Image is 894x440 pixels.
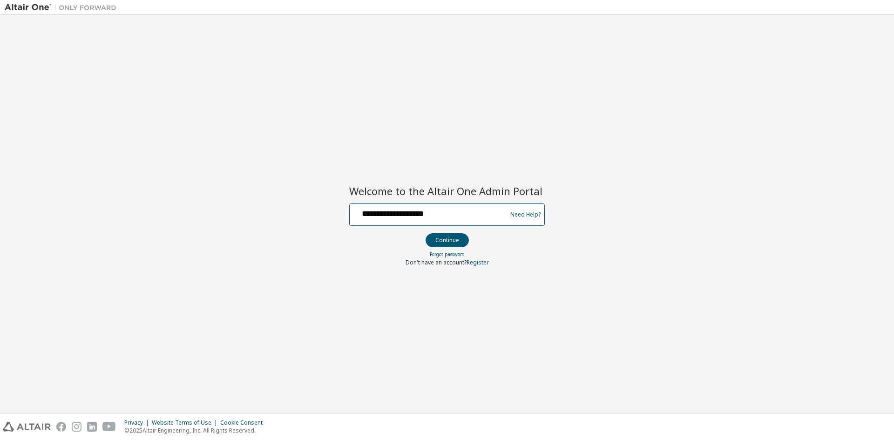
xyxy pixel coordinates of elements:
img: youtube.svg [102,422,116,432]
a: Need Help? [510,214,541,215]
div: Privacy [124,419,152,426]
span: Don't have an account? [406,258,467,266]
img: facebook.svg [56,422,66,432]
h2: Welcome to the Altair One Admin Portal [349,184,545,197]
img: Altair One [5,3,121,12]
img: linkedin.svg [87,422,97,432]
div: Website Terms of Use [152,419,220,426]
p: © 2025 Altair Engineering, Inc. All Rights Reserved. [124,426,268,434]
img: instagram.svg [72,422,81,432]
a: Register [467,258,489,266]
a: Forgot password [430,251,465,257]
button: Continue [426,233,469,247]
div: Cookie Consent [220,419,268,426]
img: altair_logo.svg [3,422,51,432]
